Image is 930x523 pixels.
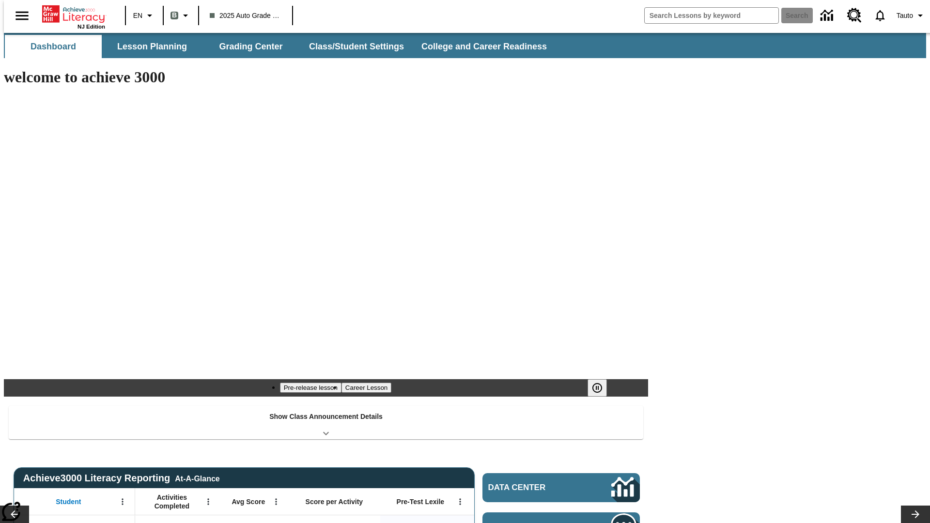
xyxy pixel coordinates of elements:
[453,494,467,509] button: Open Menu
[129,7,160,24] button: Language: EN, Select a language
[210,11,281,21] span: 2025 Auto Grade 1 B
[841,2,868,29] a: Resource Center, Will open in new tab
[868,3,893,28] a: Notifications
[901,506,930,523] button: Lesson carousel, Next
[172,9,177,21] span: B
[232,497,265,506] span: Avg Score
[397,497,445,506] span: Pre-Test Lexile
[414,35,555,58] button: College and Career Readiness
[56,497,81,506] span: Student
[588,379,617,397] div: Pause
[5,35,102,58] button: Dashboard
[269,412,383,422] p: Show Class Announcement Details
[488,483,579,492] span: Data Center
[815,2,841,29] a: Data Center
[4,68,648,86] h1: welcome to achieve 3000
[23,473,220,484] span: Achieve3000 Literacy Reporting
[4,35,556,58] div: SubNavbar
[133,11,142,21] span: EN
[588,379,607,397] button: Pause
[115,494,130,509] button: Open Menu
[893,7,930,24] button: Profile/Settings
[4,33,926,58] div: SubNavbar
[301,35,412,58] button: Class/Student Settings
[42,4,105,24] a: Home
[306,497,363,506] span: Score per Activity
[202,35,299,58] button: Grading Center
[280,383,341,393] button: Slide 1 Pre-release lesson
[482,473,640,502] a: Data Center
[8,1,36,30] button: Open side menu
[9,406,643,439] div: Show Class Announcement Details
[104,35,201,58] button: Lesson Planning
[77,24,105,30] span: NJ Edition
[140,493,204,510] span: Activities Completed
[897,11,913,21] span: Tauto
[42,3,105,30] div: Home
[175,473,219,483] div: At-A-Glance
[645,8,778,23] input: search field
[167,7,195,24] button: Boost Class color is gray green. Change class color
[269,494,283,509] button: Open Menu
[201,494,216,509] button: Open Menu
[341,383,391,393] button: Slide 2 Career Lesson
